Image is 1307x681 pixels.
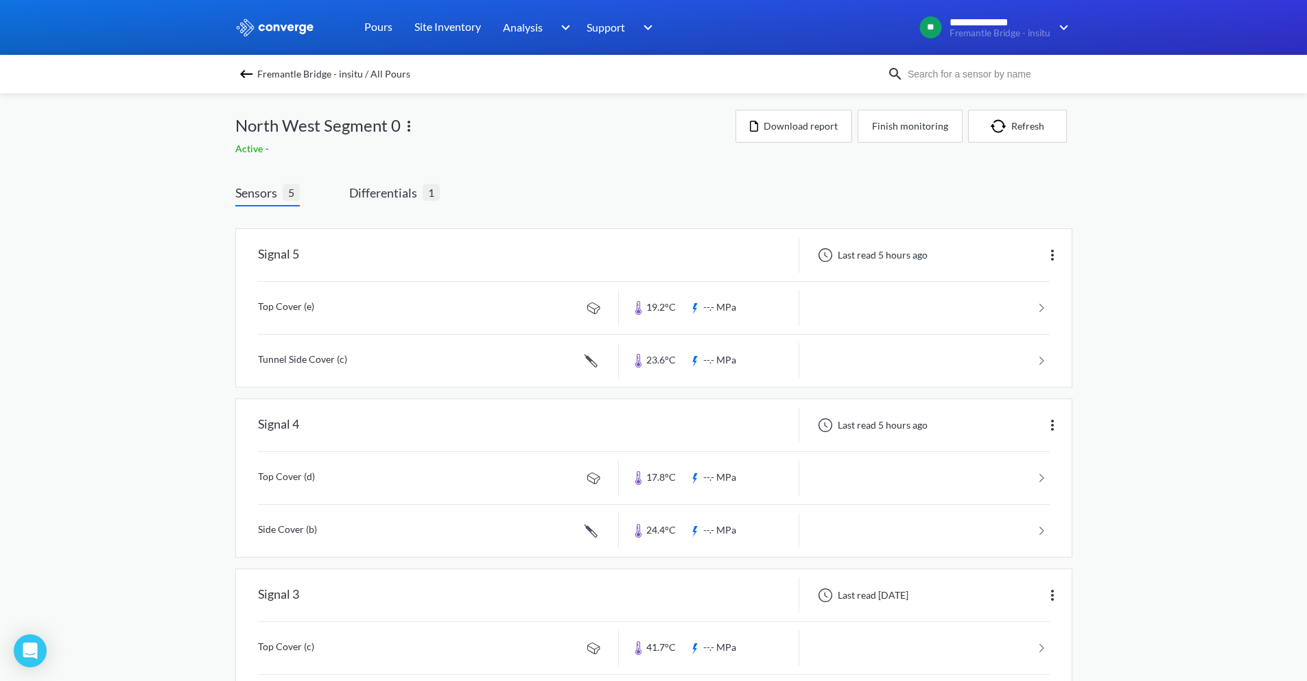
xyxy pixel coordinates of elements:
span: 5 [283,184,300,201]
div: Last read 5 hours ago [810,417,932,433]
div: Open Intercom Messenger [14,634,47,667]
img: more.svg [1044,417,1061,433]
div: Signal 4 [258,407,299,443]
div: Last read [DATE] [810,587,912,604]
span: 1 [423,184,440,201]
img: downArrow.svg [1050,19,1072,36]
button: Download report [735,110,852,143]
input: Search for a sensor by name [904,67,1070,82]
img: downArrow.svg [552,19,574,36]
span: Analysis [503,19,543,36]
span: Fremantle Bridge - insitu [950,28,1050,38]
button: Finish monitoring [858,110,963,143]
img: more.svg [1044,587,1061,604]
span: Active [235,143,266,154]
span: Sensors [235,183,283,202]
div: Signal 3 [258,577,299,613]
span: - [266,143,272,154]
span: Fremantle Bridge - insitu / All Pours [257,64,410,84]
span: North West Segment 0 [235,112,401,139]
img: logo_ewhite.svg [235,19,315,36]
img: icon-refresh.svg [991,119,1011,133]
img: more.svg [1044,247,1061,263]
img: icon-file.svg [750,121,758,132]
img: downArrow.svg [635,19,657,36]
span: Support [587,19,625,36]
div: Signal 5 [258,237,299,273]
div: Last read 5 hours ago [810,247,932,263]
span: Differentials [349,183,423,202]
img: backspace.svg [238,66,255,82]
button: Refresh [968,110,1067,143]
img: more.svg [401,118,417,134]
img: icon-search.svg [887,66,904,82]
